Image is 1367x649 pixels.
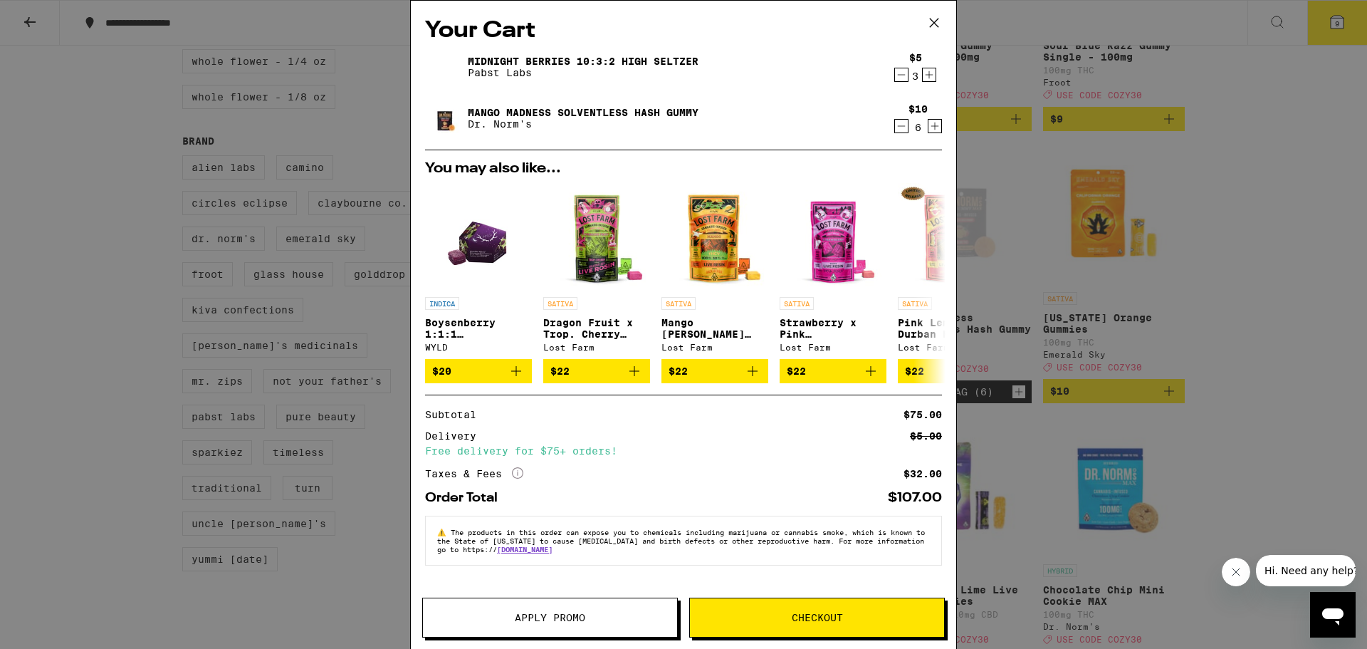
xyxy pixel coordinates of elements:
[425,359,532,383] button: Add to bag
[432,365,451,377] span: $20
[787,365,806,377] span: $22
[904,469,942,479] div: $32.00
[898,343,1005,352] div: Lost Farm
[425,431,486,441] div: Delivery
[661,359,768,383] button: Add to bag
[543,183,650,359] a: Open page for Dragon Fruit x Trop. Cherry Live Rosin Chews from Lost Farm
[928,119,942,133] button: Increment
[425,410,486,420] div: Subtotal
[909,71,922,82] div: 3
[661,183,768,359] a: Open page for Mango Jack Herer THCv 10:5 Chews from Lost Farm
[425,162,942,176] h2: You may also like...
[910,431,942,441] div: $5.00
[1310,592,1356,638] iframe: Button to launch messaging window
[468,56,698,67] a: Midnight Berries 10:3:2 High Seltzer
[543,183,650,290] img: Lost Farm - Dragon Fruit x Trop. Cherry Live Rosin Chews
[661,317,768,340] p: Mango [PERSON_NAME] THCv 10:5 Chews
[425,492,508,504] div: Order Total
[780,183,886,359] a: Open page for Strawberry x Pink Jesus Live Resin Chews - 100mg from Lost Farm
[425,317,532,340] p: Boysenberry 1:1:1 THC:CBD:CBN Gummies
[661,297,696,310] p: SATIVA
[425,183,532,359] a: Open page for Boysenberry 1:1:1 THC:CBD:CBN Gummies from WYLD
[888,492,942,504] div: $107.00
[922,68,936,82] button: Increment
[780,297,814,310] p: SATIVA
[9,10,103,21] span: Hi. Need any help?
[780,343,886,352] div: Lost Farm
[898,183,1005,290] img: Lost Farm - Pink Lemonade x Durban Poison Resin 100mg
[550,365,570,377] span: $22
[543,317,650,340] p: Dragon Fruit x Trop. Cherry Live Rosin Chews
[898,359,1005,383] button: Add to bag
[468,107,698,118] a: Mango Madness Solventless Hash Gummy
[898,297,932,310] p: SATIVA
[661,183,768,290] img: Lost Farm - Mango Jack Herer THCv 10:5 Chews
[425,343,532,352] div: WYLD
[669,365,688,377] span: $22
[1222,558,1250,586] iframe: Close message
[437,528,451,536] span: ⚠️
[425,98,465,138] img: Mango Madness Solventless Hash Gummy
[908,122,928,133] div: 6
[792,613,843,623] span: Checkout
[898,317,1005,340] p: Pink Lemonade x Durban Poison Resin 100mg
[1256,555,1356,586] iframe: Message from company
[894,68,908,82] button: Decrement
[468,67,698,78] p: Pabst Labs
[909,52,922,63] div: $5
[425,297,459,310] p: INDICA
[515,613,585,623] span: Apply Promo
[543,297,577,310] p: SATIVA
[908,103,928,115] div: $10
[425,467,523,480] div: Taxes & Fees
[904,410,942,420] div: $75.00
[425,47,465,87] img: Midnight Berries 10:3:2 High Seltzer
[437,528,925,554] span: The products in this order can expose you to chemicals including marijuana or cannabis smoke, whi...
[497,545,552,554] a: [DOMAIN_NAME]
[780,183,886,290] img: Lost Farm - Strawberry x Pink Jesus Live Resin Chews - 100mg
[425,446,942,456] div: Free delivery for $75+ orders!
[468,118,698,130] p: Dr. Norm's
[543,359,650,383] button: Add to bag
[894,119,908,133] button: Decrement
[543,343,650,352] div: Lost Farm
[422,598,678,638] button: Apply Promo
[780,317,886,340] p: Strawberry x Pink [DEMOGRAPHIC_DATA] Live Resin Chews - 100mg
[905,365,924,377] span: $22
[440,183,516,290] img: WYLD - Boysenberry 1:1:1 THC:CBD:CBN Gummies
[898,183,1005,359] a: Open page for Pink Lemonade x Durban Poison Resin 100mg from Lost Farm
[425,15,942,47] h2: Your Cart
[689,598,945,638] button: Checkout
[780,359,886,383] button: Add to bag
[661,343,768,352] div: Lost Farm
